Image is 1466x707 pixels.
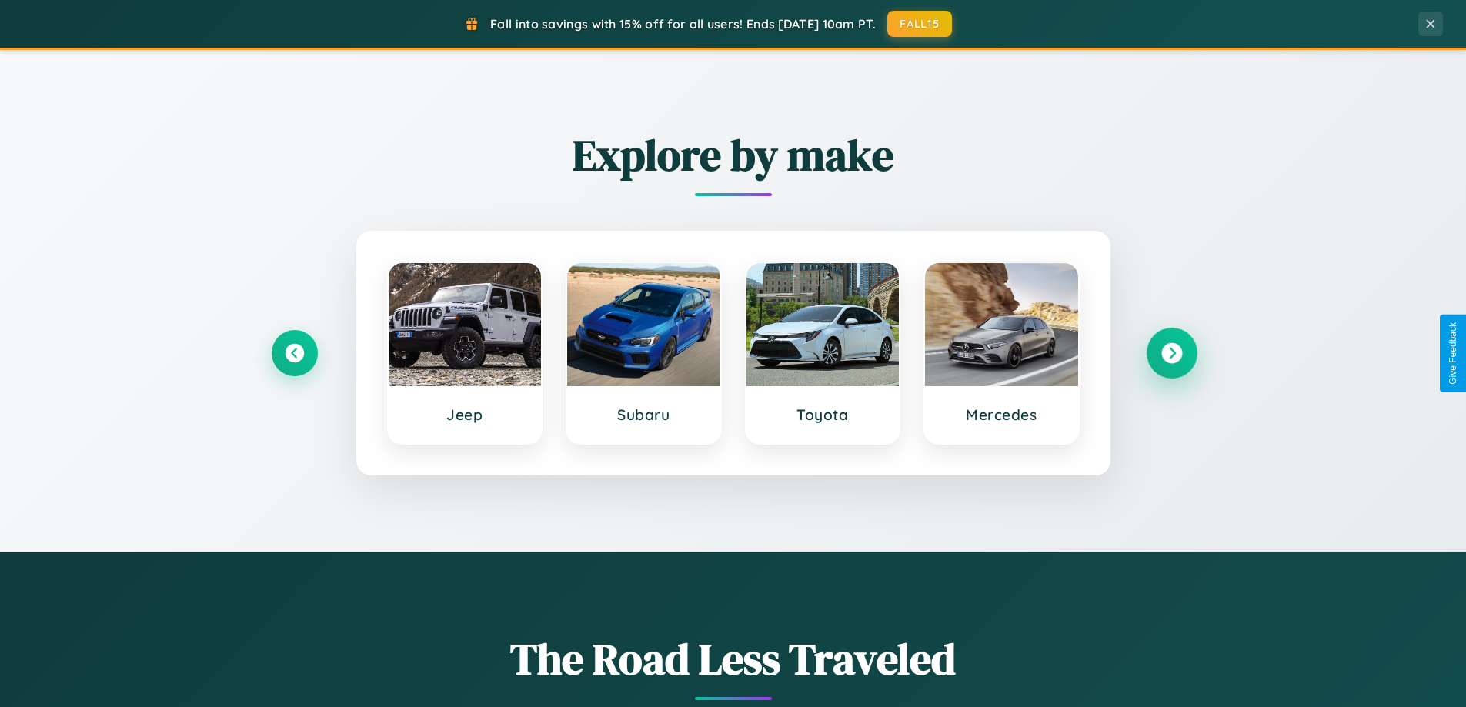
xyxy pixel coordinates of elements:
[583,405,705,424] h3: Subaru
[762,405,884,424] h3: Toyota
[272,125,1195,185] h2: Explore by make
[272,629,1195,689] h1: The Road Less Traveled
[404,405,526,424] h3: Jeep
[1448,322,1458,385] div: Give Feedback
[940,405,1063,424] h3: Mercedes
[490,16,876,32] span: Fall into savings with 15% off for all users! Ends [DATE] 10am PT.
[887,11,952,37] button: FALL15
